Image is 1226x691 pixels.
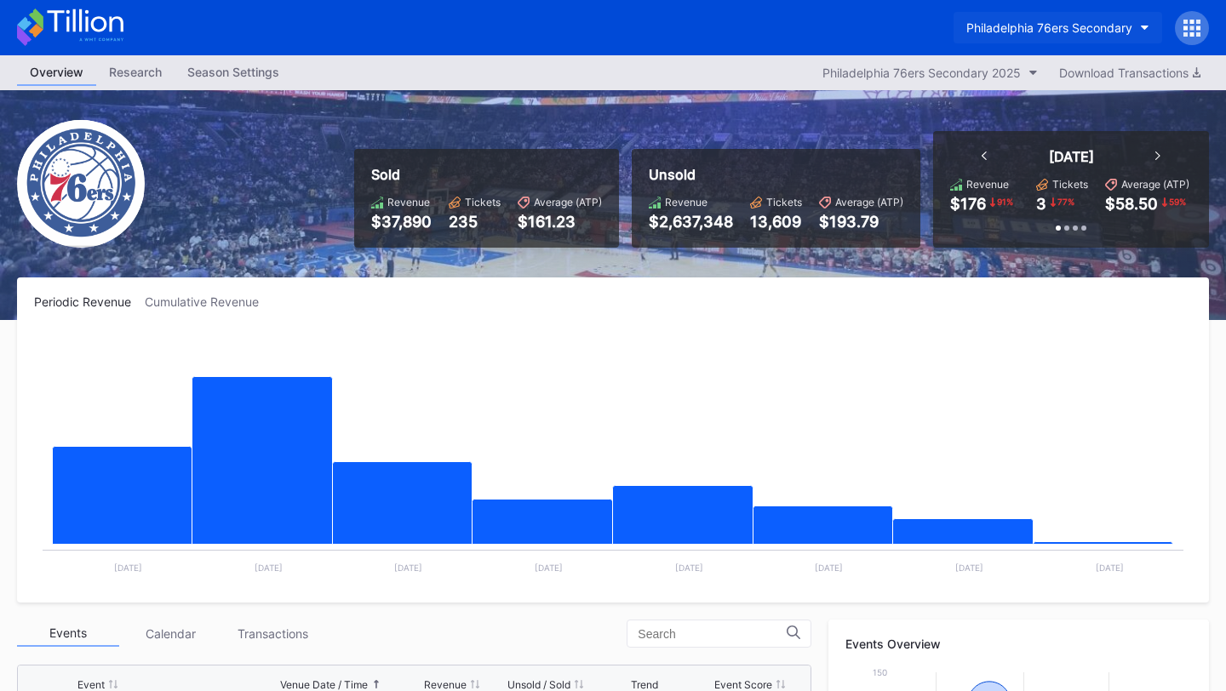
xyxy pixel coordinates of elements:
[371,213,432,231] div: $37,890
[819,213,903,231] div: $193.79
[1105,195,1158,213] div: $58.50
[649,166,903,183] div: Unsold
[1049,148,1094,165] div: [DATE]
[1056,195,1076,208] div: 77 %
[955,563,983,573] text: [DATE]
[221,620,324,647] div: Transactions
[1121,178,1189,191] div: Average (ATP)
[17,620,119,647] div: Events
[96,60,175,86] a: Research
[17,120,145,248] img: Philadelphia_76ers.png
[507,678,570,691] div: Unsold / Sold
[175,60,292,86] a: Season Settings
[119,620,221,647] div: Calendar
[950,195,986,213] div: $176
[534,196,602,208] div: Average (ATP)
[631,678,658,691] div: Trend
[1036,195,1046,213] div: 3
[17,60,96,86] a: Overview
[638,627,787,641] input: Search
[175,60,292,84] div: Season Settings
[255,563,283,573] text: [DATE]
[34,294,145,309] div: Periodic Revenue
[675,563,703,573] text: [DATE]
[966,178,1009,191] div: Revenue
[1052,178,1088,191] div: Tickets
[1059,66,1200,80] div: Download Transactions
[449,213,501,231] div: 235
[518,213,602,231] div: $161.23
[1051,61,1209,84] button: Download Transactions
[814,61,1046,84] button: Philadelphia 76ers Secondary 2025
[835,196,903,208] div: Average (ATP)
[966,20,1132,35] div: Philadelphia 76ers Secondary
[954,12,1162,43] button: Philadelphia 76ers Secondary
[665,196,708,208] div: Revenue
[873,667,887,677] text: 150
[34,330,1192,585] svg: Chart title
[845,637,1192,651] div: Events Overview
[280,678,368,691] div: Venue Date / Time
[77,678,105,691] div: Event
[995,195,1015,208] div: 91 %
[766,196,802,208] div: Tickets
[1167,195,1188,208] div: 59 %
[394,563,422,573] text: [DATE]
[114,563,142,573] text: [DATE]
[145,294,272,309] div: Cumulative Revenue
[815,563,843,573] text: [DATE]
[750,213,802,231] div: 13,609
[649,213,733,231] div: $2,637,348
[371,166,602,183] div: Sold
[1096,563,1124,573] text: [DATE]
[535,563,563,573] text: [DATE]
[96,60,175,84] div: Research
[424,678,467,691] div: Revenue
[822,66,1021,80] div: Philadelphia 76ers Secondary 2025
[387,196,430,208] div: Revenue
[714,678,772,691] div: Event Score
[465,196,501,208] div: Tickets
